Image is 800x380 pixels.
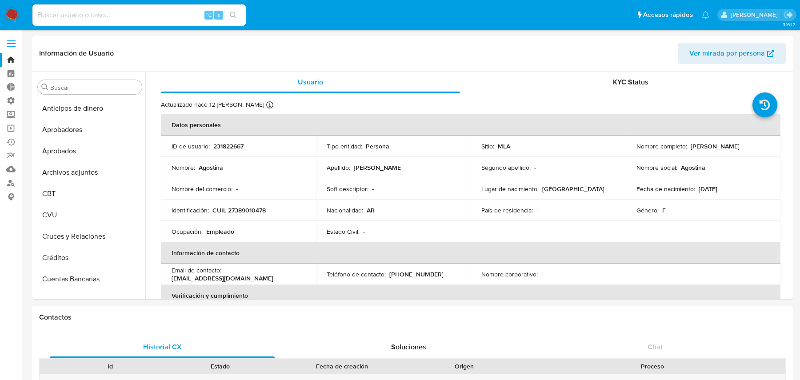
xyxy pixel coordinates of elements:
p: Identificación : [172,206,209,214]
p: [EMAIL_ADDRESS][DOMAIN_NAME] [172,274,273,282]
p: Sitio : [481,142,494,150]
p: MLA [498,142,510,150]
span: Accesos rápidos [643,10,693,20]
span: s [217,11,220,19]
p: Email de contacto : [172,266,221,274]
p: Nombre completo : [636,142,687,150]
button: Anticipos de dinero [34,98,145,119]
div: Fecha de creación [281,362,403,371]
p: 231822667 [213,142,244,150]
div: Origen [416,362,513,371]
p: - [236,185,238,193]
p: - [541,270,543,278]
p: Lugar de nacimiento : [481,185,539,193]
button: Archivos adjuntos [34,162,145,183]
p: [PERSON_NAME] [691,142,740,150]
p: Nacionalidad : [327,206,363,214]
p: [GEOGRAPHIC_DATA] [542,185,604,193]
p: - [536,206,538,214]
p: País de residencia : [481,206,533,214]
p: [PERSON_NAME] [354,164,403,172]
p: - [363,228,365,236]
input: Buscar usuario o caso... [32,9,246,21]
button: Cuentas Bancarias [34,268,145,290]
button: search-icon [224,9,242,21]
span: Historial CX [143,342,182,352]
p: Apellido : [327,164,350,172]
p: Empleado [206,228,234,236]
div: Id [61,362,159,371]
div: Proceso [525,362,779,371]
p: Ocupación : [172,228,203,236]
button: Datos Modificados [34,290,145,311]
p: Nombre corporativo : [481,270,538,278]
p: F [662,206,666,214]
input: Buscar [50,84,138,92]
span: Usuario [298,77,323,87]
p: Persona [366,142,389,150]
p: Tipo entidad : [327,142,362,150]
span: Chat [648,342,663,352]
p: - [534,164,536,172]
p: Actualizado hace 12 [PERSON_NAME] [161,100,264,109]
a: Salir [784,10,793,20]
p: Estado Civil : [327,228,360,236]
button: CVU [34,204,145,226]
p: Soft descriptor : [327,185,368,193]
p: juan.calo@mercadolibre.com [731,11,781,19]
button: Cruces y Relaciones [34,226,145,247]
p: Nombre social : [636,164,677,172]
div: Estado [171,362,268,371]
p: Teléfono de contacto : [327,270,386,278]
p: ID de usuario : [172,142,210,150]
p: AR [367,206,375,214]
p: Agostina [199,164,223,172]
p: Género : [636,206,659,214]
button: Aprobadores [34,119,145,140]
button: Buscar [41,84,48,91]
th: Verificación y cumplimiento [161,285,780,306]
th: Datos personales [161,114,780,136]
button: Créditos [34,247,145,268]
p: Segundo apellido : [481,164,531,172]
p: [PHONE_NUMBER] [389,270,444,278]
span: ⌥ [205,11,212,19]
p: Nombre : [172,164,195,172]
button: Ver mirada por persona [678,43,786,64]
th: Información de contacto [161,242,780,264]
h1: Contactos [39,313,786,322]
span: Soluciones [391,342,426,352]
p: Nombre del comercio : [172,185,232,193]
span: Ver mirada por persona [689,43,765,64]
h1: Información de Usuario [39,49,114,58]
p: Agostina [681,164,705,172]
button: Aprobados [34,140,145,162]
p: Fecha de nacimiento : [636,185,695,193]
p: CUIL 27389010478 [212,206,266,214]
button: CBT [34,183,145,204]
a: Notificaciones [702,11,709,19]
span: KYC Status [613,77,648,87]
p: - [372,185,374,193]
p: [DATE] [699,185,717,193]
